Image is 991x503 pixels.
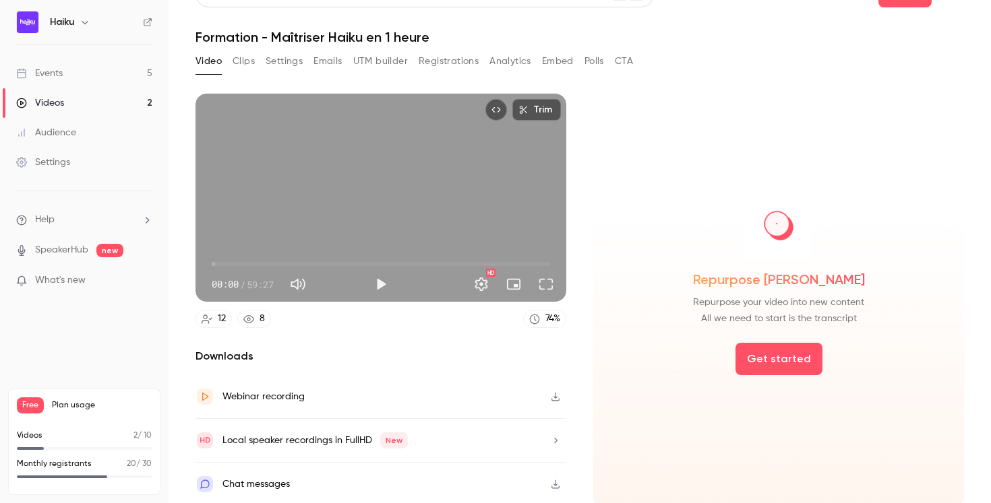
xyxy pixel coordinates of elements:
[367,271,394,298] button: Play
[240,277,245,292] span: /
[735,343,822,375] button: Get started
[380,432,408,448] span: New
[17,430,42,442] p: Videos
[584,51,604,72] button: Polls
[266,51,303,72] button: Settings
[52,400,152,411] span: Plan usage
[50,15,74,29] h6: Haiku
[486,269,495,277] div: HD
[196,29,964,45] h1: Formation - Maîtriser Haiku en 1 heure
[16,213,152,227] li: help-dropdown-opener
[284,271,311,298] button: Mute
[35,243,88,257] a: SpeakerHub
[17,397,44,413] span: Free
[212,277,239,292] span: 00:00
[468,271,495,298] button: Settings
[247,277,274,292] span: 59:27
[16,67,63,80] div: Events
[17,11,38,33] img: Haiku
[35,213,55,227] span: Help
[489,51,531,72] button: Analytics
[133,432,138,440] span: 2
[133,430,152,442] p: / 10
[196,348,566,364] h2: Downloads
[222,389,305,405] div: Webinar recording
[512,99,561,121] button: Trim
[542,51,574,72] button: Embed
[615,51,633,72] button: CTA
[485,99,507,121] button: Embed video
[16,96,64,110] div: Videos
[35,273,86,288] span: What's new
[233,51,255,72] button: Clips
[313,51,342,72] button: Emails
[136,275,152,287] iframe: Noticeable Trigger
[693,270,865,289] span: Repurpose [PERSON_NAME]
[17,458,92,470] p: Monthly registrants
[500,271,527,298] button: Turn on miniplayer
[419,51,479,72] button: Registrations
[237,310,271,328] a: 8
[693,294,864,327] span: Repurpose your video into new content All we need to start is the transcript
[353,51,408,72] button: UTM builder
[127,460,136,468] span: 20
[260,312,265,326] div: 8
[196,51,222,72] button: Video
[222,432,408,448] div: Local speaker recordings in FullHD
[96,244,123,257] span: new
[127,458,152,470] p: / 30
[196,310,232,328] a: 12
[545,312,560,326] div: 74 %
[16,126,76,139] div: Audience
[16,156,70,169] div: Settings
[523,310,566,328] a: 74%
[212,277,274,292] div: 00:00
[533,271,560,298] button: Full screen
[218,312,226,326] div: 12
[222,476,290,492] div: Chat messages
